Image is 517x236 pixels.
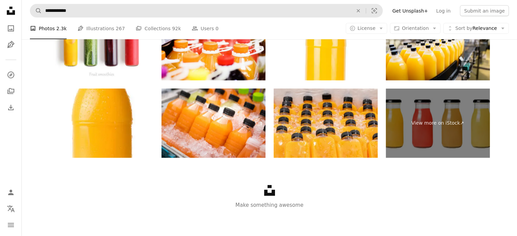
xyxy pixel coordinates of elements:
img: Colorful smoothies in glass [49,11,153,80]
button: Menu [4,218,18,232]
a: Illustrations [4,38,18,52]
button: Sort byRelevance [443,23,509,34]
img: Fresh orange juice in transparent plastic bottles soaked in ice container [274,89,378,158]
a: Get Unsplash+ [388,5,432,16]
a: Explore [4,68,18,82]
button: Search Unsplash [30,4,42,17]
span: Relevance [455,25,497,32]
a: Collections 92k [136,18,181,39]
a: Log in [432,5,454,16]
img: Bottle of cold orange juice drink on a white background [49,89,153,158]
a: Log in / Sign up [4,186,18,199]
img: Freshness fruits juice in the bottles, cooling with ice. [161,89,265,158]
a: View more on iStock↗ [386,89,490,158]
img: Juice in a supermarket [161,11,265,80]
a: Illustrations 267 [77,18,125,39]
span: Orientation [402,25,429,31]
button: License [346,23,387,34]
span: 92k [172,25,181,32]
a: Download History [4,101,18,114]
button: Clear [351,4,366,17]
a: Collections [4,85,18,98]
img: Bottling plant [386,11,490,80]
button: Language [4,202,18,216]
img: Bottle fresh pressed orange juice [274,11,378,80]
p: Make something awesome [22,201,517,209]
form: Find visuals sitewide [30,4,383,18]
a: Users 0 [192,18,219,39]
span: License [358,25,376,31]
a: Home — Unsplash [4,4,18,19]
button: Orientation [390,23,441,34]
button: Visual search [366,4,382,17]
button: Submit an image [460,5,509,16]
span: Sort by [455,25,472,31]
a: Photos [4,22,18,35]
span: 0 [216,25,219,32]
span: 267 [116,25,125,32]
